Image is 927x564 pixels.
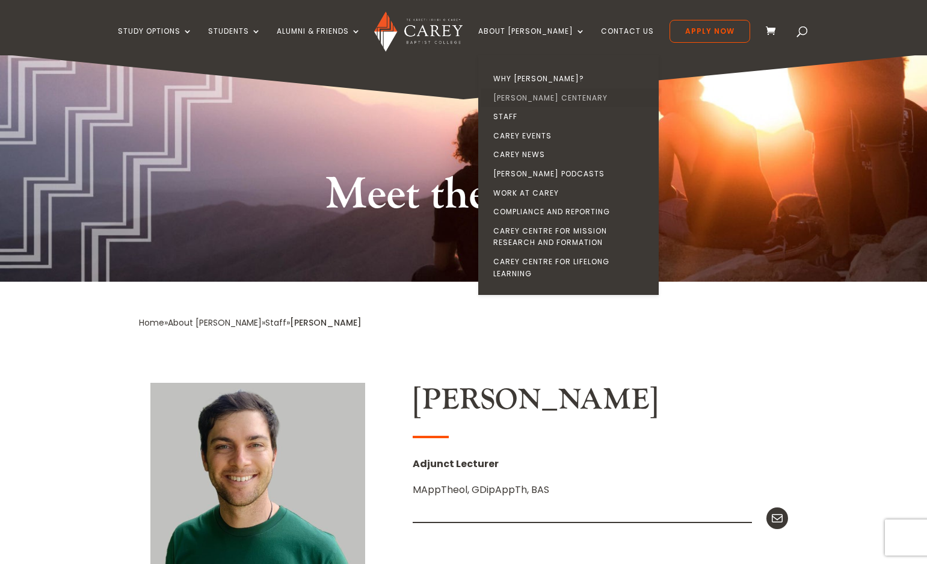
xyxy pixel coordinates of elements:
[413,383,788,424] h2: [PERSON_NAME]
[304,167,623,229] h1: Meet the Team
[265,317,286,329] a: Staff
[481,69,662,88] a: Why [PERSON_NAME]?
[139,317,164,329] a: Home
[139,315,290,331] div: » » »
[481,88,662,108] a: [PERSON_NAME] Centenary
[481,126,662,146] a: Carey Events
[478,27,585,55] a: About [PERSON_NAME]
[481,145,662,164] a: Carey News
[481,184,662,203] a: Work at Carey
[481,202,662,222] a: Compliance and Reporting
[168,317,262,329] a: About [PERSON_NAME]
[481,222,662,252] a: Carey Centre for Mission Research and Formation
[413,482,788,507] p: MAppTheol, GDipAppTh, BAS
[481,107,662,126] a: Staff
[374,11,463,52] img: Carey Baptist College
[481,252,662,283] a: Carey Centre for Lifelong Learning
[118,27,192,55] a: Study Options
[277,27,361,55] a: Alumni & Friends
[481,164,662,184] a: [PERSON_NAME] Podcasts
[413,457,499,471] strong: Adjunct Lecturer
[290,315,362,331] div: [PERSON_NAME]
[601,27,654,55] a: Contact Us
[670,20,750,43] a: Apply Now
[208,27,261,55] a: Students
